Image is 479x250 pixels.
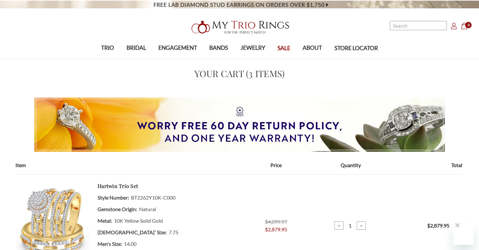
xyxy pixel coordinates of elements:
th: Quantity [313,161,388,174]
dd: Natural [98,203,231,215]
a: SALE [271,38,296,59]
span: SALE [277,44,290,52]
a: BRIDAL [120,38,152,58]
span: TRIO [101,44,114,52]
th: Price [239,161,313,174]
a: Hartwin Trio Set [98,182,138,190]
a: My Trio Rings [139,17,340,38]
dd: 10K Yellow Solid Gold [98,215,231,227]
img: Worry Free 60 Day Return Policy [34,98,445,152]
th: Total [388,161,462,174]
span: BANDS [209,44,228,52]
th: Item [15,161,239,174]
dt: Style Number: [98,192,129,203]
input: Hartwin 7/8 ct tw. Diamond Round Cluster Trio Set 10K Yellow Gold [344,222,356,228]
input: Search and use arrows or TAB to navigate results [390,21,447,30]
svg: cart.cart_preview [461,23,467,29]
iframe: Button to launch messaging window [453,224,474,245]
a: ABOUT [296,38,328,58]
span: ENGAGEMENT [158,44,197,52]
a: TRIO [95,38,120,58]
span: $4,099.97 [265,219,287,225]
img: My Trio Rings [188,17,291,38]
strong: $2,879.95 [427,222,449,228]
a: Account [451,22,457,30]
span: JEWELRY [240,44,265,52]
dt: [DEMOGRAPHIC_DATA]' Size: [98,227,167,238]
a: ENGAGEMENT [152,38,203,58]
a: STORE LOCATOR [328,38,384,59]
dd: 14.00 [98,238,231,250]
a: Cart with 0 items [461,22,471,30]
a: JEWELRY [234,38,271,58]
dt: Metal: [98,215,112,227]
dt: Men's Size: [98,238,122,250]
span: STORE LOCATOR [334,44,378,52]
a: BANDS [203,38,234,58]
span: 3 [465,22,472,28]
button: Remove Hartwin 7/8 ct tw. Diamond Round Cluster Trio Set 10K Yellow Gold from cart [455,222,460,228]
dt: Gemstone Origin: [98,203,137,215]
span: $2,879.95 [265,226,287,233]
dd: BT2262Y10K-C000 [98,192,231,203]
svg: Account [451,23,457,29]
span: ABOUT [303,44,322,52]
h1: Your Cart (3 items) [15,67,464,80]
span: BRIDAL [127,44,146,52]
